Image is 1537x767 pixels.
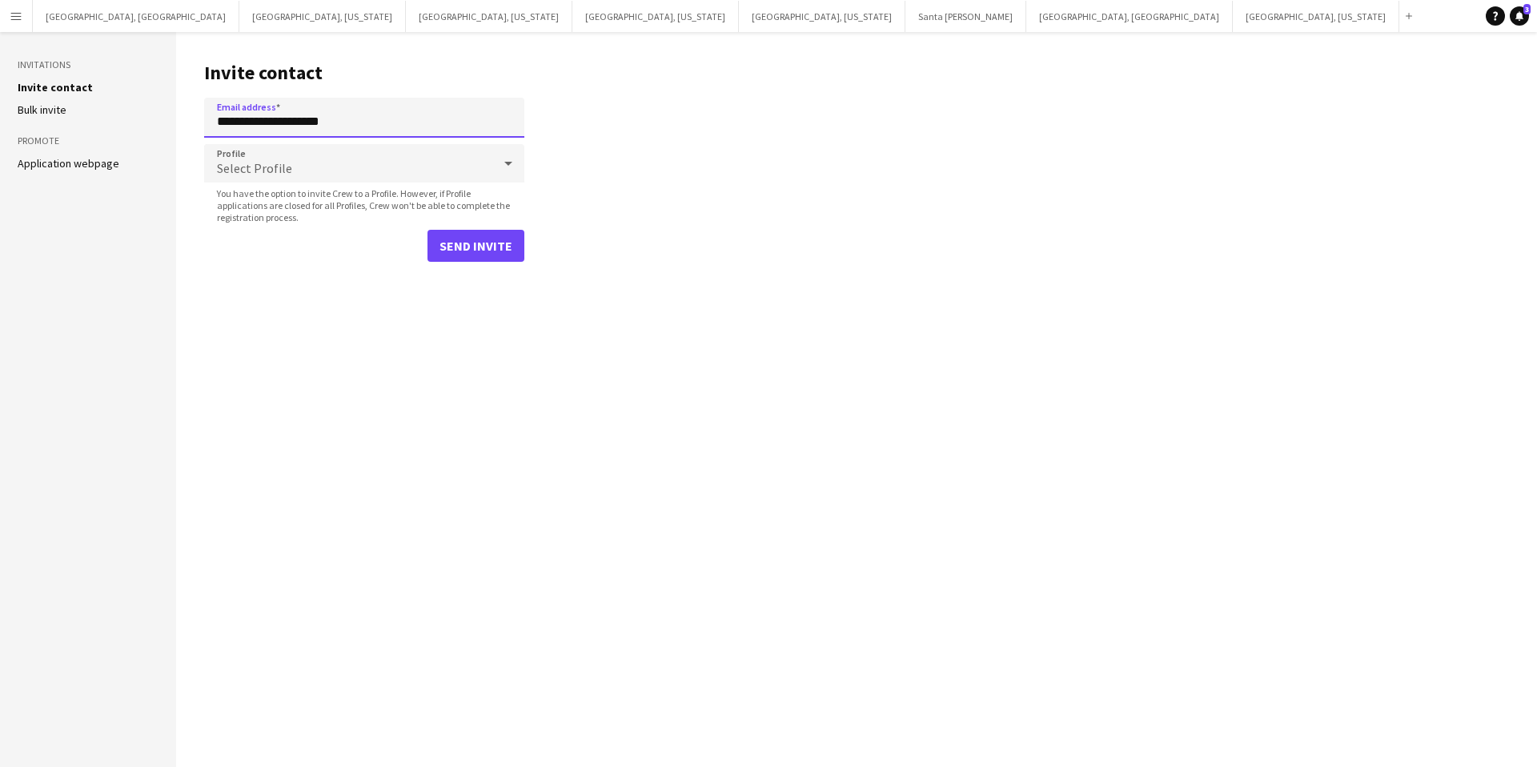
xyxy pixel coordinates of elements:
a: Application webpage [18,156,119,171]
a: Invite contact [18,80,93,94]
span: You have the option to invite Crew to a Profile. However, if Profile applications are closed for ... [204,187,524,223]
button: Santa [PERSON_NAME] [905,1,1026,32]
h3: Invitations [18,58,159,72]
h1: Invite contact [204,61,524,85]
a: Bulk invite [18,102,66,117]
button: [GEOGRAPHIC_DATA], [US_STATE] [739,1,905,32]
button: [GEOGRAPHIC_DATA], [US_STATE] [1233,1,1399,32]
button: [GEOGRAPHIC_DATA], [US_STATE] [572,1,739,32]
span: Select Profile [217,160,292,176]
span: 3 [1523,4,1531,14]
button: [GEOGRAPHIC_DATA], [US_STATE] [239,1,406,32]
a: 3 [1510,6,1529,26]
h3: Promote [18,134,159,148]
button: [GEOGRAPHIC_DATA], [US_STATE] [406,1,572,32]
button: [GEOGRAPHIC_DATA], [GEOGRAPHIC_DATA] [33,1,239,32]
button: [GEOGRAPHIC_DATA], [GEOGRAPHIC_DATA] [1026,1,1233,32]
button: Send invite [427,230,524,262]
